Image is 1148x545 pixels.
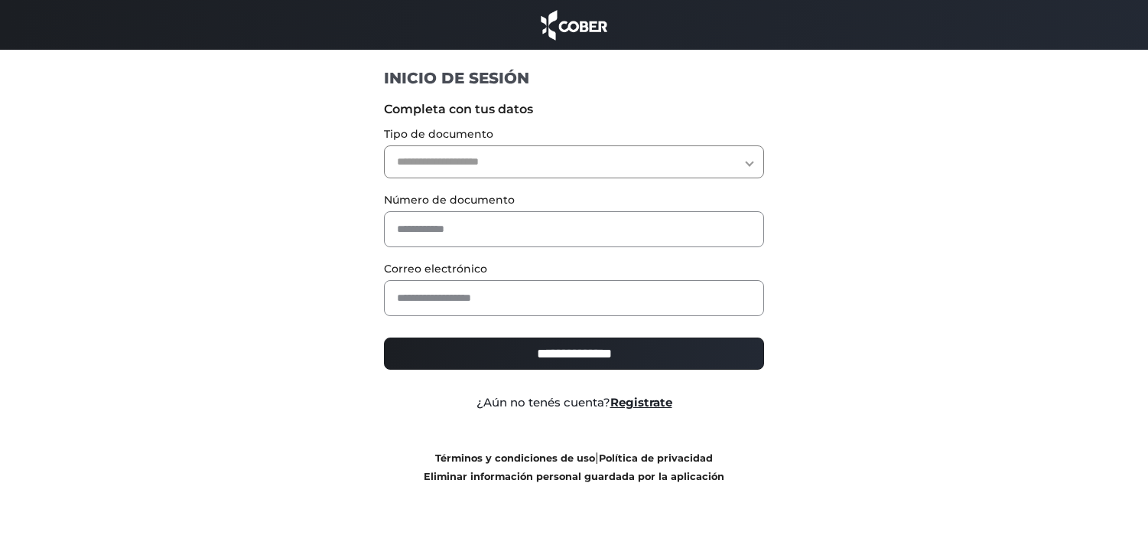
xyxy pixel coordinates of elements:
img: cober_marca.png [537,8,612,42]
a: Registrate [610,395,672,410]
a: Términos y condiciones de uso [435,452,595,464]
label: Número de documento [384,192,764,208]
div: | [372,449,776,485]
label: Completa con tus datos [384,100,764,119]
label: Tipo de documento [384,126,764,142]
h1: INICIO DE SESIÓN [384,68,764,88]
div: ¿Aún no tenés cuenta? [372,394,776,412]
a: Política de privacidad [599,452,713,464]
label: Correo electrónico [384,261,764,277]
a: Eliminar información personal guardada por la aplicación [424,471,724,482]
